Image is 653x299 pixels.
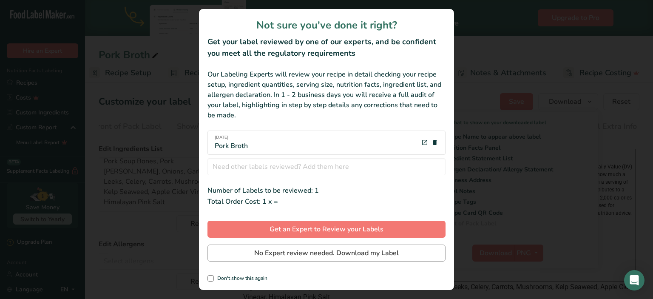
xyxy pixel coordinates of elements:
[207,185,446,196] div: Number of Labels to be reviewed: 1
[207,69,446,120] div: Our Labeling Experts will review your recipe in detail checking your recipe setup, ingredient qua...
[207,17,446,33] h1: Not sure you've done it right?
[215,134,248,141] span: [DATE]
[207,245,446,262] button: No Expert review needed. Download my Label
[207,221,446,238] button: Get an Expert to Review your Labels
[270,224,383,234] span: Get an Expert to Review your Labels
[207,158,446,175] input: Need other labels reviewed? Add them here
[214,275,267,282] span: Don't show this again
[207,196,446,207] div: Total Order Cost: 1 x =
[254,248,399,258] span: No Expert review needed. Download my Label
[215,134,248,151] div: Pork Broth
[624,270,644,290] div: Open Intercom Messenger
[207,36,446,59] h2: Get your label reviewed by one of our experts, and be confident you meet all the regulatory requi...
